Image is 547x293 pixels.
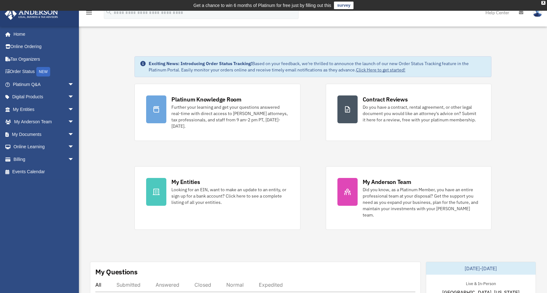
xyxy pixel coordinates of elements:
a: Click Here to get started! [356,67,405,73]
a: Events Calendar [4,166,84,178]
div: Submitted [116,282,140,288]
div: Looking for an EIN, want to make an update to an entity, or sign up for a bank account? Click her... [171,186,288,205]
a: Platinum Knowledge Room Further your learning and get your questions answered real-time with dire... [134,84,300,141]
div: Get a chance to win 6 months of Platinum for free just by filling out this [193,2,331,9]
div: Did you know, as a Platinum Member, you have an entire professional team at your disposal? Get th... [363,186,480,218]
a: Online Ordering [4,40,84,53]
a: Tax Organizers [4,53,84,65]
div: Answered [156,282,179,288]
span: arrow_drop_down [68,78,80,91]
a: My Anderson Team Did you know, as a Platinum Member, you have an entire professional team at your... [326,166,491,230]
div: Contract Reviews [363,95,408,103]
div: Do you have a contract, rental agreement, or other legal document you would like an attorney's ad... [363,104,480,123]
a: Online Learningarrow_drop_down [4,141,84,153]
img: Anderson Advisors Platinum Portal [3,8,60,20]
div: My Anderson Team [363,178,411,186]
div: close [541,1,545,5]
a: Home [4,28,80,40]
div: Live & In-Person [461,280,501,286]
div: Based on your feedback, we're thrilled to announce the launch of our new Order Status Tracking fe... [149,60,486,73]
a: menu [85,11,93,16]
span: arrow_drop_down [68,103,80,116]
div: Closed [194,282,211,288]
a: Digital Productsarrow_drop_down [4,91,84,103]
div: My Questions [95,267,138,277]
span: arrow_drop_down [68,141,80,154]
span: arrow_drop_down [68,153,80,166]
a: Contract Reviews Do you have a contract, rental agreement, or other legal document you would like... [326,84,491,141]
a: survey [334,2,354,9]
div: My Entities [171,178,200,186]
div: Expedited [259,282,283,288]
div: [DATE]-[DATE] [426,262,536,275]
a: My Anderson Teamarrow_drop_down [4,116,84,128]
div: All [95,282,101,288]
a: Billingarrow_drop_down [4,153,84,166]
span: arrow_drop_down [68,116,80,129]
div: Normal [226,282,244,288]
strong: Exciting News: Introducing Order Status Tracking! [149,61,252,66]
a: Order StatusNEW [4,65,84,78]
span: arrow_drop_down [68,128,80,141]
a: My Entities Looking for an EIN, want to make an update to an entity, or sign up for a bank accoun... [134,166,300,230]
span: arrow_drop_down [68,91,80,104]
i: search [105,9,112,15]
a: My Entitiesarrow_drop_down [4,103,84,116]
img: User Pic [533,8,542,17]
div: Further your learning and get your questions answered real-time with direct access to [PERSON_NAM... [171,104,288,129]
div: NEW [36,67,50,76]
i: menu [85,9,93,16]
a: Platinum Q&Aarrow_drop_down [4,78,84,91]
a: My Documentsarrow_drop_down [4,128,84,141]
div: Platinum Knowledge Room [171,95,241,103]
